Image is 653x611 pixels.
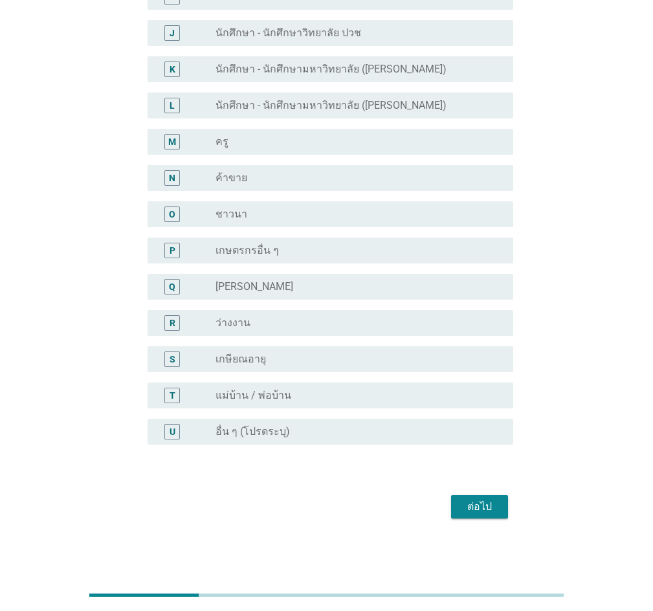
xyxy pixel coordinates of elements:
[170,425,175,438] div: U
[170,98,175,112] div: L
[216,208,247,221] label: ชาวนา
[170,388,175,402] div: T
[461,499,498,515] div: ต่อไป
[170,62,175,76] div: K
[169,207,175,221] div: O
[170,243,175,257] div: P
[216,389,291,402] label: แม่บ้าน / พ่อบ้าน
[216,27,361,39] label: นักศึกษา - นักศึกษาวิทยาลัย ปวช
[216,317,250,329] label: ว่างงาน
[169,280,175,293] div: Q
[170,352,175,366] div: S
[170,316,175,329] div: R
[216,425,290,438] label: อื่น ๆ (โปรดระบุ)
[216,280,293,293] label: [PERSON_NAME]
[168,135,176,148] div: M
[169,171,175,184] div: N
[216,244,279,257] label: เกษตรกรอื่น ๆ
[170,26,175,39] div: J
[451,495,508,518] button: ต่อไป
[216,99,447,112] label: นักศึกษา - นักศึกษามหาวิทยาลัย ([PERSON_NAME])
[216,135,228,148] label: ครู
[216,353,266,366] label: เกษียณอายุ
[216,63,447,76] label: นักศึกษา - นักศึกษามหาวิทยาลัย ([PERSON_NAME])
[216,172,247,184] label: ค้าขาย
